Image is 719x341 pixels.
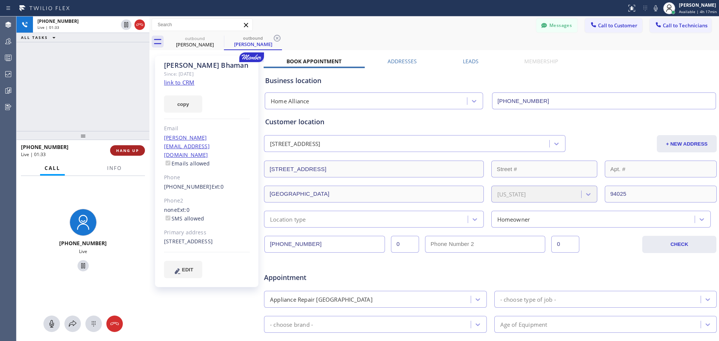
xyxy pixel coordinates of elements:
label: Addresses [388,58,417,65]
button: + NEW ADDRESS [657,135,717,152]
label: Leads [463,58,479,65]
div: none [164,206,250,223]
input: Phone Number [264,236,385,253]
button: Hang up [134,19,145,30]
span: Ext: 0 [177,206,189,213]
button: Hold Customer [121,19,131,30]
span: ALL TASKS [21,35,48,40]
input: Phone Number 2 [425,236,546,253]
a: link to CRM [164,79,194,86]
button: Call to Customer [585,18,642,33]
button: ALL TASKS [16,33,63,42]
div: Primary address [164,228,250,237]
button: Call to Technicians [650,18,712,33]
button: HANG UP [110,145,145,156]
div: - choose brand - [270,320,313,329]
span: EDIT [182,267,193,273]
button: CHECK [642,236,716,253]
input: Emails allowed [166,161,170,165]
div: [PERSON_NAME] [225,41,281,48]
button: Messages [536,18,577,33]
a: [PERSON_NAME][EMAIL_ADDRESS][DOMAIN_NAME] [164,134,210,158]
input: Phone Number [492,92,716,109]
input: Ext. 2 [551,236,579,253]
a: [PHONE_NUMBER] [164,183,212,190]
button: Open directory [64,316,81,332]
span: Call to Customer [598,22,637,29]
div: Age of Equipment [500,320,547,329]
button: Hang up [106,316,123,332]
button: EDIT [164,261,202,278]
label: Membership [524,58,558,65]
label: Book Appointment [286,58,342,65]
div: [PERSON_NAME] [167,41,223,48]
span: Live [79,248,87,255]
div: Customer location [265,117,716,127]
div: Phone2 [164,197,250,205]
div: Since: [DATE] [164,70,250,78]
div: outbound [225,35,281,41]
button: Mute [43,316,60,332]
div: Vivek Bhaman [167,33,223,50]
button: Call [40,161,65,176]
div: Business location [265,76,716,86]
button: Info [103,161,126,176]
div: [STREET_ADDRESS] [270,140,320,148]
label: SMS allowed [164,215,204,222]
div: Homeowner [497,215,530,223]
span: [PHONE_NUMBER] [59,240,107,247]
input: Ext. [391,236,419,253]
button: Open dialpad [85,316,102,332]
span: Live | 01:33 [21,151,46,158]
span: Info [107,165,122,171]
div: Location type [270,215,306,223]
input: City [264,186,484,203]
div: [STREET_ADDRESS] [164,237,250,246]
div: Appliance Repair [GEOGRAPHIC_DATA] [270,295,373,304]
span: Call [45,165,60,171]
span: Call to Technicians [663,22,707,29]
button: copy [164,95,202,113]
input: Address [264,161,484,177]
input: Apt. # [605,161,717,177]
span: [PHONE_NUMBER] [21,143,69,150]
div: Home Alliance [271,97,309,106]
input: Search [152,19,252,31]
div: [PERSON_NAME] Bhaman [164,61,250,70]
button: Mute [650,3,661,13]
span: Live | 01:33 [37,25,59,30]
span: HANG UP [116,148,139,153]
div: - choose type of job - [500,295,556,304]
span: Appointment [264,273,414,283]
div: Email [164,124,250,133]
span: Available | 4h 17min [679,9,717,14]
span: [PHONE_NUMBER] [37,18,79,24]
input: Street # [491,161,597,177]
span: Ext: 0 [212,183,224,190]
input: SMS allowed [166,216,170,220]
div: [PERSON_NAME] [679,2,717,8]
div: Phone [164,173,250,182]
input: ZIP [605,186,717,203]
div: outbound [167,36,223,41]
label: Emails allowed [164,160,210,167]
button: Hold Customer [78,260,89,271]
div: Vivek Bhaman [225,33,281,49]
